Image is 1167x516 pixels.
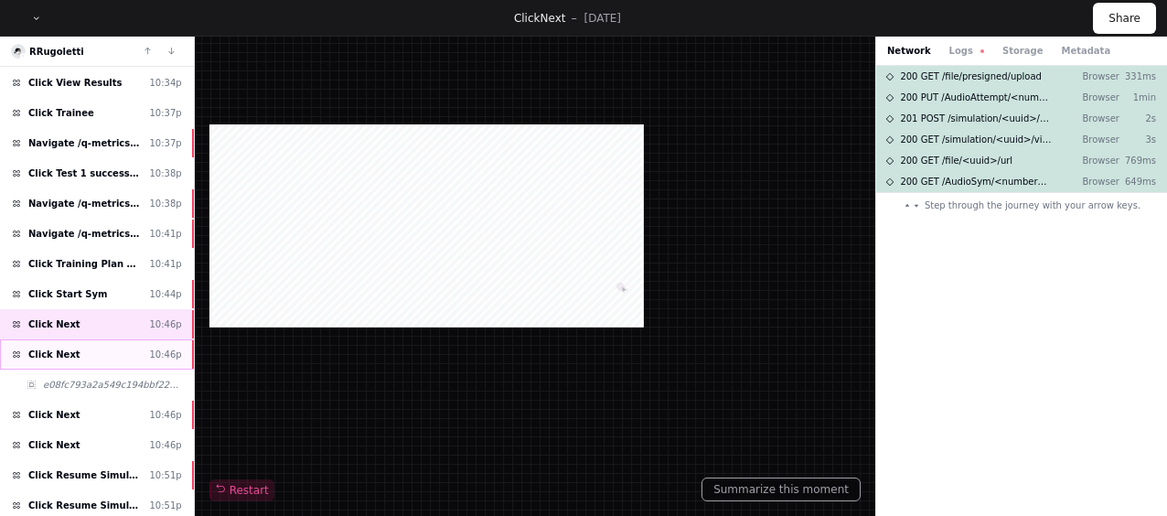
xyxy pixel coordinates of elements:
[1119,91,1156,104] p: 1min
[149,167,181,180] div: 10:38p
[215,483,269,498] span: Restart
[1119,175,1156,188] p: 649ms
[28,106,94,120] span: Click Trainee
[209,479,274,501] button: Restart
[701,478,861,501] button: Summarize this moment
[28,348,80,361] span: Click Next
[1119,133,1156,146] p: 3s
[1068,175,1119,188] p: Browser
[28,317,80,331] span: Click Next
[1061,44,1110,58] button: Metadata
[149,468,181,482] div: 10:51p
[900,112,1054,125] span: 201 POST /simulation/<uuid>/execution/<uuid>/click-attempt/<uuid>
[900,175,1054,188] span: 200 GET /AudioSym/<number>/<number>/<number>/<uuid>.MP3
[1119,112,1156,125] p: 2s
[949,44,984,58] button: Logs
[29,47,84,57] a: RRugoletti
[149,76,181,90] div: 10:34p
[540,12,565,25] span: Next
[28,227,142,241] span: Navigate /q-metrics/reports (Reports)
[1068,91,1119,104] p: Browser
[149,499,181,512] div: 10:51p
[149,106,181,120] div: 10:37p
[28,167,142,180] span: Click Test 1 successful completion needed
[925,199,1140,212] span: Step through the journey with your arrow keys.
[900,133,1054,146] span: 200 GET /simulation/<uuid>/visual-content-item/<uuid>/audio-content-items-page
[1068,154,1119,167] p: Browser
[149,408,181,422] div: 10:46p
[28,499,142,512] span: Click Resume Simulation
[28,438,80,452] span: Click Next
[28,76,122,90] span: Click View Results
[13,46,25,58] img: 14.svg
[28,257,142,271] span: Click Training Plan Results
[514,12,541,25] span: Click
[887,44,931,58] button: Network
[583,11,621,26] p: [DATE]
[900,70,1042,83] span: 200 GET /file/presigned/upload
[1093,3,1156,34] button: Share
[1002,44,1043,58] button: Storage
[28,197,142,210] span: Navigate /q-metrics/simulation/*/test
[1119,154,1156,167] p: 769ms
[28,468,142,482] span: Click Resume Simulation
[1068,70,1119,83] p: Browser
[149,136,181,150] div: 10:37p
[1119,70,1156,83] p: 331ms
[900,91,1054,104] span: 200 PUT /AudioAttempt/<number>/<number>/<number>/<uuid>.wav
[28,287,107,301] span: Click Start Sym
[149,317,181,331] div: 10:46p
[149,438,181,452] div: 10:46p
[43,378,182,392] span: e08fc793a2a549c194bbf22e34d1c707
[900,154,1012,167] span: 200 GET /file/<uuid>/url
[149,227,181,241] div: 10:41p
[1068,133,1119,146] p: Browser
[149,287,181,301] div: 10:44p
[149,348,181,361] div: 10:46p
[1068,112,1119,125] p: Browser
[28,408,80,422] span: Click Next
[149,197,181,210] div: 10:38p
[28,136,142,150] span: Navigate /q-metrics/training-plan/*/assignment/*/execution
[149,257,181,271] div: 10:41p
